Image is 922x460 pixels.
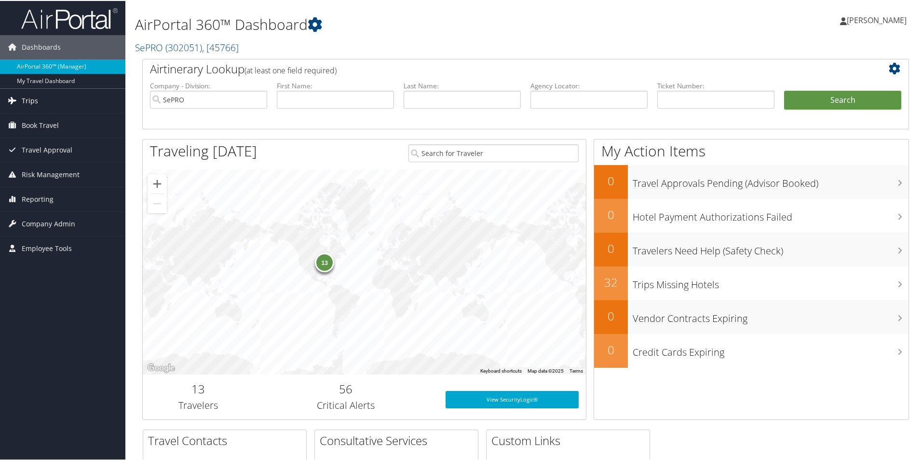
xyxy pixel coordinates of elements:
[594,164,908,198] a: 0Travel Approvals Pending (Advisor Booked)
[657,80,774,90] label: Ticket Number:
[446,390,579,407] a: View SecurityLogic®
[165,40,202,53] span: ( 302051 )
[135,14,656,34] h1: AirPortal 360™ Dashboard
[148,432,306,448] h2: Travel Contacts
[404,80,521,90] label: Last Name:
[633,272,908,291] h3: Trips Missing Hotels
[491,432,650,448] h2: Custom Links
[633,171,908,189] h3: Travel Approvals Pending (Advisor Booked)
[594,198,908,232] a: 0Hotel Payment Authorizations Failed
[22,211,75,235] span: Company Admin
[148,173,167,193] button: Zoom in
[784,90,901,109] button: Search
[22,137,72,161] span: Travel Approval
[261,380,431,396] h2: 56
[135,40,239,53] a: SePRO
[594,172,628,188] h2: 0
[148,193,167,212] button: Zoom out
[22,88,38,112] span: Trips
[145,361,177,374] a: Open this area in Google Maps (opens a new window)
[22,34,61,58] span: Dashboards
[569,367,583,373] a: Terms (opens in new tab)
[633,238,908,257] h3: Travelers Need Help (Safety Check)
[21,6,118,29] img: airportal-logo.png
[480,367,522,374] button: Keyboard shortcuts
[202,40,239,53] span: , [ 45766 ]
[145,361,177,374] img: Google
[22,186,54,210] span: Reporting
[277,80,394,90] label: First Name:
[150,380,246,396] h2: 13
[150,60,838,76] h2: Airtinerary Lookup
[320,432,478,448] h2: Consultative Services
[150,80,267,90] label: Company - Division:
[633,306,908,324] h3: Vendor Contracts Expiring
[244,64,337,75] span: (at least one field required)
[594,232,908,265] a: 0Travelers Need Help (Safety Check)
[150,140,257,160] h1: Traveling [DATE]
[594,206,628,222] h2: 0
[633,340,908,358] h3: Credit Cards Expiring
[408,143,579,161] input: Search for Traveler
[594,140,908,160] h1: My Action Items
[22,236,72,260] span: Employee Tools
[840,5,916,34] a: [PERSON_NAME]
[22,112,59,137] span: Book Travel
[847,14,907,25] span: [PERSON_NAME]
[22,162,80,186] span: Risk Management
[594,273,628,290] h2: 32
[594,239,628,256] h2: 0
[594,341,628,357] h2: 0
[594,299,908,333] a: 0Vendor Contracts Expiring
[150,398,246,411] h3: Travelers
[594,307,628,323] h2: 0
[530,80,648,90] label: Agency Locator:
[528,367,564,373] span: Map data ©2025
[315,252,334,271] div: 13
[594,333,908,367] a: 0Credit Cards Expiring
[261,398,431,411] h3: Critical Alerts
[594,265,908,299] a: 32Trips Missing Hotels
[633,205,908,223] h3: Hotel Payment Authorizations Failed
